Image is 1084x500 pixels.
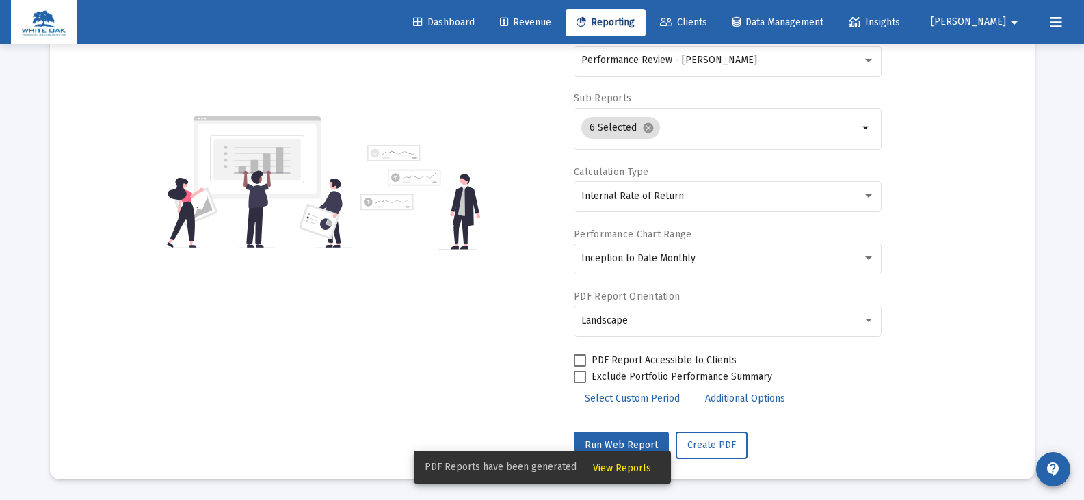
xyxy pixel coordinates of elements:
mat-chip-list: Selection [581,114,858,142]
span: Internal Rate of Return [581,190,684,202]
mat-chip: 6 Selected [581,117,660,139]
mat-icon: contact_support [1045,461,1061,477]
label: Calculation Type [574,166,648,178]
img: reporting-alt [360,145,480,250]
span: PDF Report Accessible to Clients [592,352,737,369]
img: Dashboard [21,9,66,36]
mat-icon: arrow_drop_down [1006,9,1022,36]
a: Dashboard [402,9,486,36]
a: Insights [838,9,911,36]
span: Exclude Portfolio Performance Summary [592,369,772,385]
mat-icon: arrow_drop_down [858,120,875,136]
span: Insights [849,16,900,28]
span: Additional Options [705,393,785,404]
span: Create PDF [687,439,736,451]
button: View Reports [582,455,662,479]
span: Data Management [732,16,823,28]
mat-icon: cancel [642,122,655,134]
span: Clients [660,16,707,28]
span: PDF Reports have been generated [425,460,577,474]
button: Create PDF [676,432,748,459]
span: Landscape [581,315,628,326]
a: Reporting [566,9,646,36]
label: PDF Report Orientation [574,291,680,302]
img: reporting [164,114,352,250]
a: Clients [649,9,718,36]
span: [PERSON_NAME] [931,16,1006,28]
span: Reporting [577,16,635,28]
a: Data Management [722,9,834,36]
span: View Reports [593,462,651,474]
span: Performance Review - [PERSON_NAME] [581,54,757,66]
a: Revenue [489,9,562,36]
label: Sub Reports [574,92,631,104]
span: Dashboard [413,16,475,28]
label: Performance Chart Range [574,228,691,240]
span: Inception to Date Monthly [581,252,696,264]
span: Select Custom Period [585,393,680,404]
span: Revenue [500,16,551,28]
button: [PERSON_NAME] [914,8,1039,36]
button: Run Web Report [574,432,669,459]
